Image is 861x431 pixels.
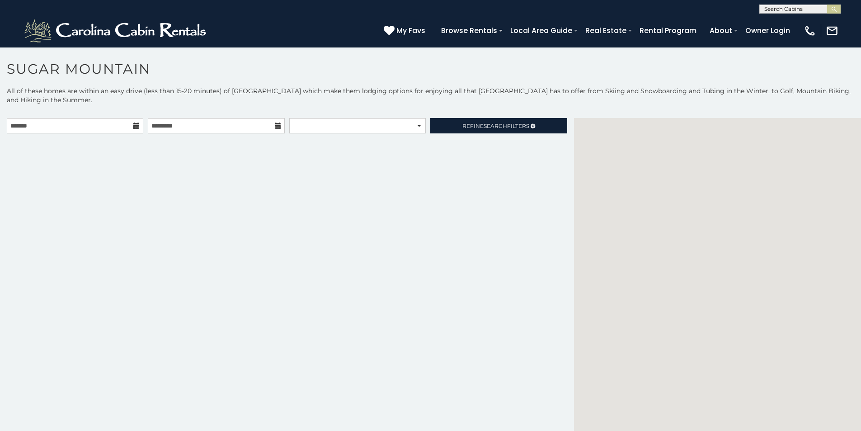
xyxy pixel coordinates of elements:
a: Local Area Guide [506,23,577,38]
a: About [705,23,737,38]
a: Rental Program [635,23,701,38]
img: White-1-2.png [23,17,210,44]
a: Owner Login [741,23,795,38]
img: mail-regular-white.png [826,24,838,37]
a: Real Estate [581,23,631,38]
span: Refine Filters [462,123,529,129]
a: Browse Rentals [437,23,502,38]
img: phone-regular-white.png [804,24,816,37]
a: RefineSearchFilters [430,118,567,133]
span: My Favs [396,25,425,36]
span: Search [484,123,507,129]
a: My Favs [384,25,428,37]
